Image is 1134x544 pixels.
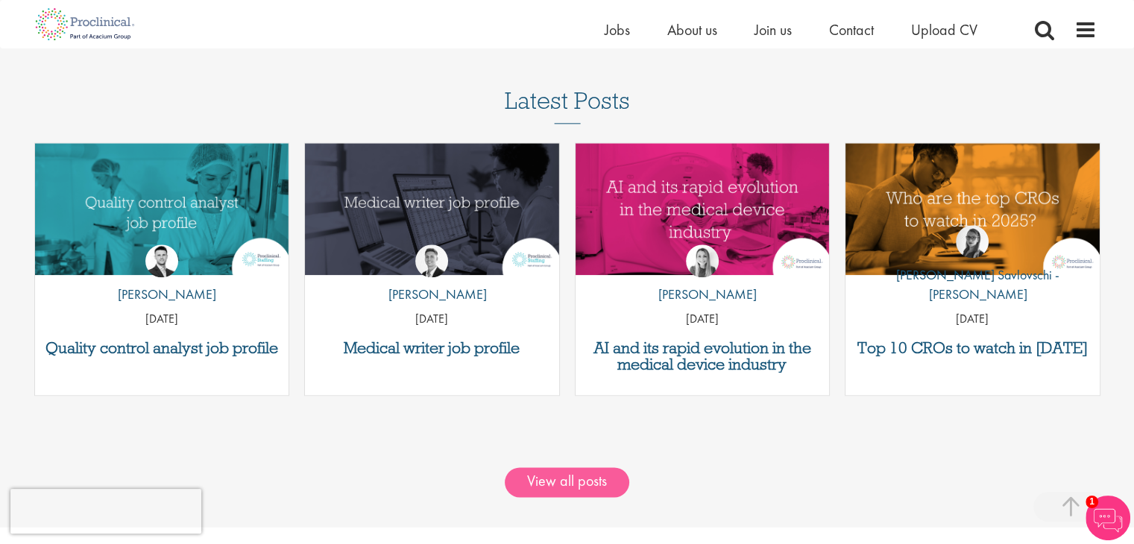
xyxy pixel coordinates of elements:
img: George Watson [415,244,448,277]
iframe: reCAPTCHA [10,489,201,534]
a: Theodora Savlovschi - Wicks [PERSON_NAME] Savlovschi - [PERSON_NAME] [845,225,1100,311]
span: 1 [1086,496,1098,508]
a: Link to a post [305,143,559,275]
a: Link to a post [35,143,289,275]
a: AI and its rapid evolution in the medical device industry [583,340,822,373]
a: Quality control analyst job profile [42,340,282,356]
a: Join us [755,20,792,39]
a: George Watson [PERSON_NAME] [377,244,487,311]
p: [PERSON_NAME] [107,285,216,304]
a: Hannah Burke [PERSON_NAME] [647,244,757,311]
img: quality control analyst job profile [35,143,289,275]
p: [DATE] [305,311,559,328]
a: Link to a post [576,143,830,275]
a: Medical writer job profile [312,340,552,356]
p: [PERSON_NAME] [377,285,487,304]
p: [PERSON_NAME] Savlovschi - [PERSON_NAME] [845,265,1100,303]
p: [DATE] [576,311,830,328]
a: Jobs [605,20,630,39]
a: Top 10 CROs to watch in [DATE] [853,340,1092,356]
img: Hannah Burke [686,244,719,277]
a: Contact [829,20,874,39]
p: [PERSON_NAME] [647,285,757,304]
a: View all posts [505,467,629,497]
img: Top 10 CROs 2025 | Proclinical [845,143,1100,275]
img: Medical writer job profile [305,143,559,275]
img: Chatbot [1086,496,1130,540]
img: AI and Its Impact on the Medical Device Industry | Proclinical [576,143,830,275]
h3: Latest Posts [505,88,630,124]
img: Joshua Godden [145,244,178,277]
a: Link to a post [845,143,1100,275]
a: About us [667,20,717,39]
a: Upload CV [911,20,977,39]
a: Joshua Godden [PERSON_NAME] [107,244,216,311]
p: [DATE] [35,311,289,328]
p: [DATE] [845,311,1100,328]
img: Theodora Savlovschi - Wicks [956,225,989,258]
